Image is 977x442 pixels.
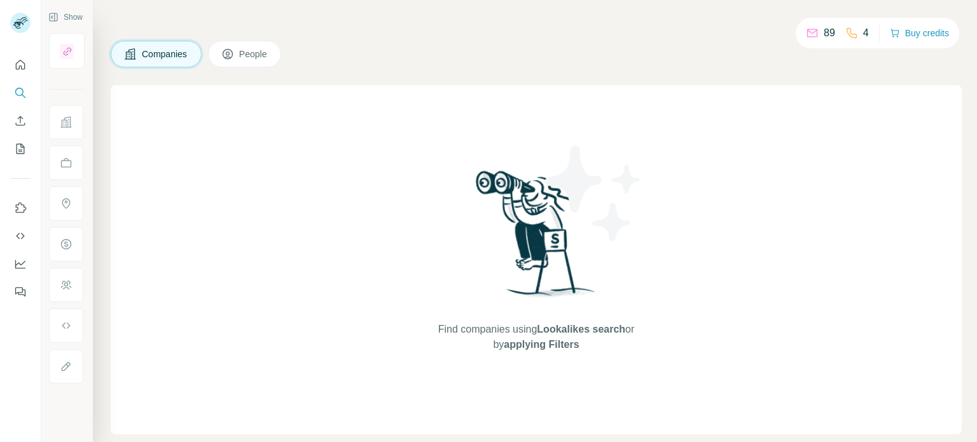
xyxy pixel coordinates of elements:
span: Find companies using or by [434,322,638,352]
span: People [239,48,268,60]
button: Use Surfe on LinkedIn [10,197,31,219]
button: Use Surfe API [10,224,31,247]
button: Quick start [10,53,31,76]
img: Surfe Illustration - Woman searching with binoculars [470,167,602,309]
button: My lists [10,137,31,160]
img: Surfe Illustration - Stars [536,136,651,251]
button: Enrich CSV [10,109,31,132]
p: 89 [824,25,835,41]
span: Companies [142,48,188,60]
button: Feedback [10,280,31,303]
p: 4 [863,25,869,41]
button: Search [10,81,31,104]
button: Buy credits [890,24,949,42]
button: Dashboard [10,252,31,275]
h4: Search [111,15,962,33]
span: Lookalikes search [537,324,625,335]
button: Show [39,8,92,27]
span: applying Filters [504,339,579,350]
